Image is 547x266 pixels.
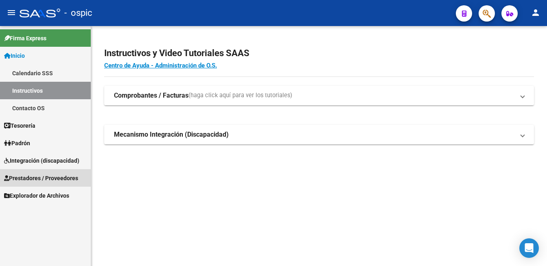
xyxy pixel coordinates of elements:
[64,4,92,22] span: - ospic
[114,91,188,100] strong: Comprobantes / Facturas
[4,51,25,60] span: Inicio
[4,174,78,183] span: Prestadores / Proveedores
[104,62,217,69] a: Centro de Ayuda - Administración de O.S.
[4,34,46,43] span: Firma Express
[114,130,229,139] strong: Mecanismo Integración (Discapacidad)
[4,121,35,130] span: Tesorería
[188,91,292,100] span: (haga click aquí para ver los tutoriales)
[104,86,534,105] mat-expansion-panel-header: Comprobantes / Facturas(haga click aquí para ver los tutoriales)
[104,125,534,144] mat-expansion-panel-header: Mecanismo Integración (Discapacidad)
[4,139,30,148] span: Padrón
[4,156,79,165] span: Integración (discapacidad)
[4,191,69,200] span: Explorador de Archivos
[104,46,534,61] h2: Instructivos y Video Tutoriales SAAS
[519,238,539,258] div: Open Intercom Messenger
[531,8,540,17] mat-icon: person
[7,8,16,17] mat-icon: menu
